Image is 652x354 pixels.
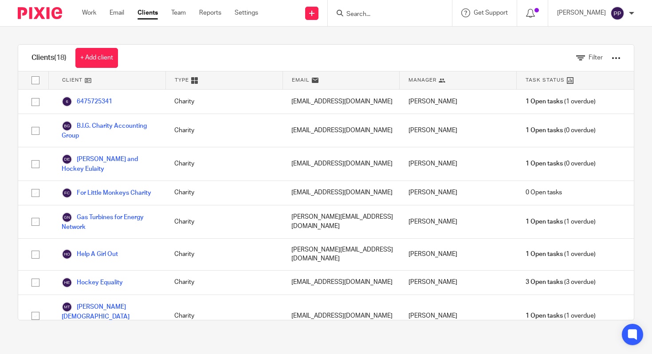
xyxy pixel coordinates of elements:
[408,76,436,84] span: Manager
[165,271,283,295] div: Charity
[62,121,157,140] a: B.I.G. Charity Accounting Group
[474,10,508,16] span: Get Support
[526,76,565,84] span: Task Status
[526,311,596,320] span: (1 overdue)
[165,90,283,114] div: Charity
[54,54,67,61] span: (18)
[400,147,517,180] div: [PERSON_NAME]
[165,147,283,180] div: Charity
[75,48,118,68] a: + Add client
[31,53,67,63] h1: Clients
[62,76,82,84] span: Client
[283,295,400,337] div: [EMAIL_ADDRESS][DOMAIN_NAME]
[199,8,221,17] a: Reports
[62,277,123,288] a: Hockey Equality
[346,11,425,19] input: Search
[557,8,606,17] p: [PERSON_NAME]
[62,96,112,107] a: 6475725341
[62,212,72,223] img: svg%3E
[18,7,62,19] img: Pixie
[400,114,517,147] div: [PERSON_NAME]
[283,114,400,147] div: [EMAIL_ADDRESS][DOMAIN_NAME]
[526,126,563,135] span: 1 Open tasks
[283,181,400,205] div: [EMAIL_ADDRESS][DOMAIN_NAME]
[526,126,596,135] span: (0 overdue)
[400,205,517,238] div: [PERSON_NAME]
[165,114,283,147] div: Charity
[27,72,44,89] input: Select all
[165,239,283,270] div: Charity
[62,277,72,288] img: svg%3E
[400,295,517,337] div: [PERSON_NAME]
[526,250,563,259] span: 1 Open tasks
[283,147,400,180] div: [EMAIL_ADDRESS][DOMAIN_NAME]
[165,205,283,238] div: Charity
[526,217,563,226] span: 1 Open tasks
[62,121,72,131] img: svg%3E
[526,97,596,106] span: (1 overdue)
[283,205,400,238] div: [PERSON_NAME][EMAIL_ADDRESS][DOMAIN_NAME]
[62,188,72,198] img: svg%3E
[62,154,72,165] img: svg%3E
[82,8,96,17] a: Work
[526,278,563,287] span: 3 Open tasks
[171,8,186,17] a: Team
[235,8,258,17] a: Settings
[400,271,517,295] div: [PERSON_NAME]
[589,55,603,61] span: Filter
[175,76,189,84] span: Type
[526,217,596,226] span: (1 overdue)
[62,212,157,232] a: Gas Turbines for Energy Network
[610,6,625,20] img: svg%3E
[400,239,517,270] div: [PERSON_NAME]
[526,97,563,106] span: 1 Open tasks
[165,295,283,337] div: Charity
[62,249,118,260] a: Help A Girl Out
[400,181,517,205] div: [PERSON_NAME]
[62,154,157,173] a: [PERSON_NAME] and Hockey Eulaity
[62,188,151,198] a: For Little Monkeys Charity
[62,302,72,312] img: svg%3E
[165,181,283,205] div: Charity
[400,90,517,114] div: [PERSON_NAME]
[283,239,400,270] div: [PERSON_NAME][EMAIL_ADDRESS][DOMAIN_NAME]
[110,8,124,17] a: Email
[283,90,400,114] div: [EMAIL_ADDRESS][DOMAIN_NAME]
[526,278,596,287] span: (3 overdue)
[526,159,596,168] span: (0 overdue)
[526,250,596,259] span: (1 overdue)
[526,311,563,320] span: 1 Open tasks
[62,249,72,260] img: svg%3E
[526,188,562,197] span: 0 Open tasks
[137,8,158,17] a: Clients
[526,159,563,168] span: 1 Open tasks
[292,76,310,84] span: Email
[62,96,72,107] img: svg%3E
[62,302,157,330] a: [PERSON_NAME][DEMOGRAPHIC_DATA] [GEOGRAPHIC_DATA]
[283,271,400,295] div: [EMAIL_ADDRESS][DOMAIN_NAME]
